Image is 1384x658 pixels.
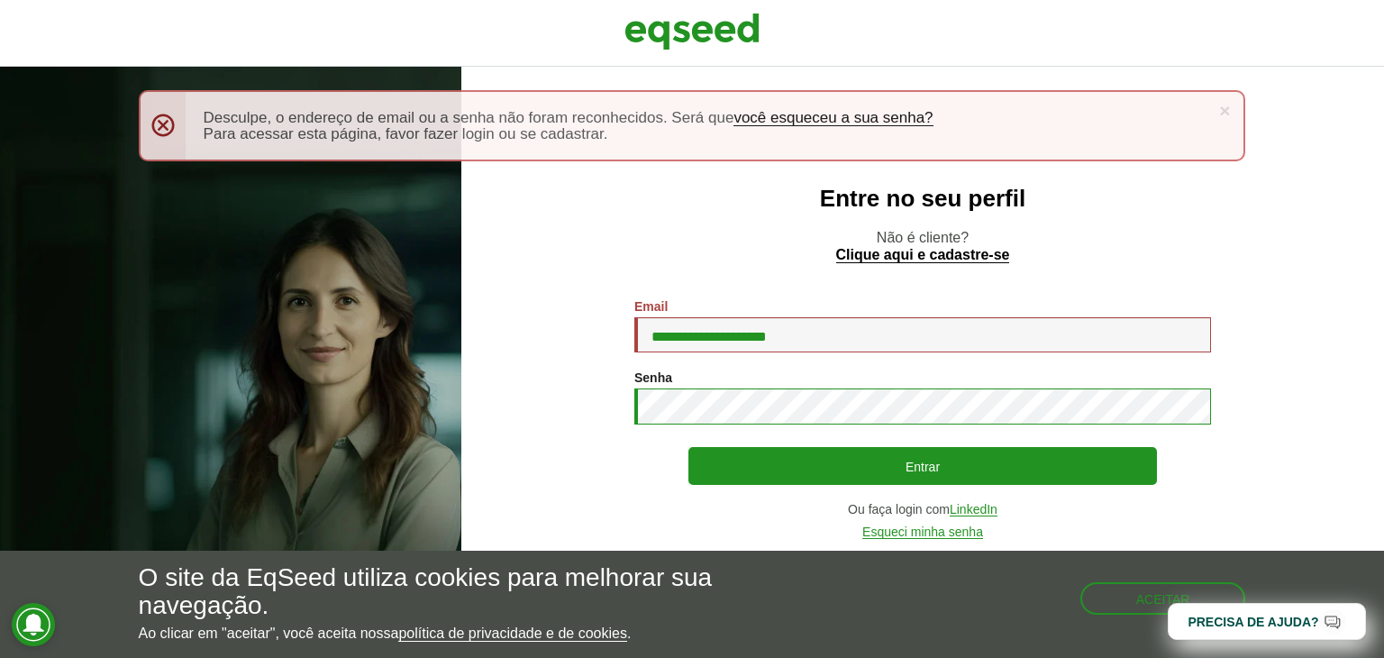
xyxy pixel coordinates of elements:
[688,447,1157,485] button: Entrar
[204,126,1208,142] li: Para acessar esta página, favor fazer login ou se cadastrar.
[497,229,1348,263] p: Não é cliente?
[634,503,1211,516] div: Ou faça login com
[204,110,1208,126] li: Desculpe, o endereço de email ou a senha não foram reconhecidos. Será que
[398,626,627,642] a: política de privacidade e de cookies
[950,503,997,516] a: LinkedIn
[733,110,933,126] a: você esqueceu a sua senha?
[497,186,1348,212] h2: Entre no seu perfil
[862,525,983,539] a: Esqueci minha senha
[836,248,1010,263] a: Clique aqui e cadastre-se
[1219,101,1230,120] a: ×
[634,300,668,313] label: Email
[624,9,760,54] img: EqSeed Logo
[139,625,803,642] p: Ao clicar em "aceitar", você aceita nossa .
[139,564,803,620] h5: O site da EqSeed utiliza cookies para melhorar sua navegação.
[1080,582,1246,615] button: Aceitar
[634,371,672,384] label: Senha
